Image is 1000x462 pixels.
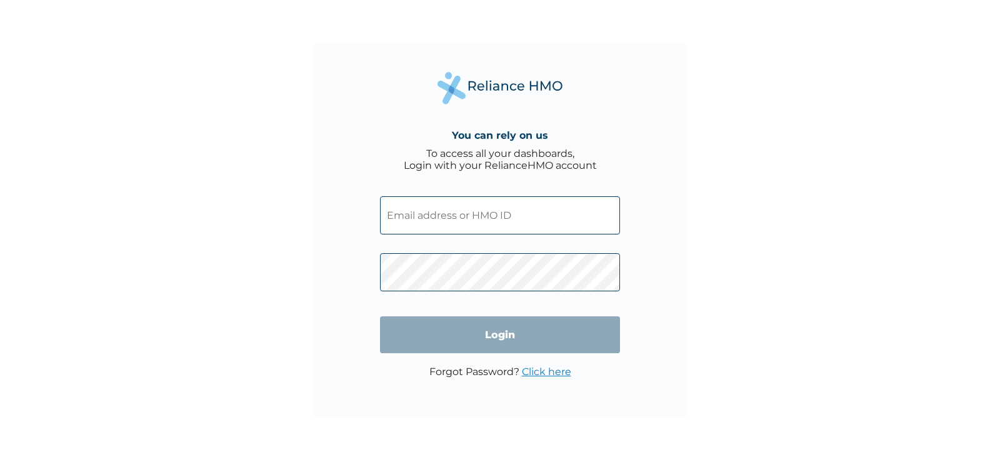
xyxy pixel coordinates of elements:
div: To access all your dashboards, Login with your RelianceHMO account [404,148,597,171]
a: Click here [522,366,571,378]
img: Reliance Health's Logo [437,72,562,104]
h4: You can rely on us [452,129,548,141]
input: Login [380,316,620,353]
p: Forgot Password? [429,366,571,378]
input: Email address or HMO ID [380,196,620,234]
